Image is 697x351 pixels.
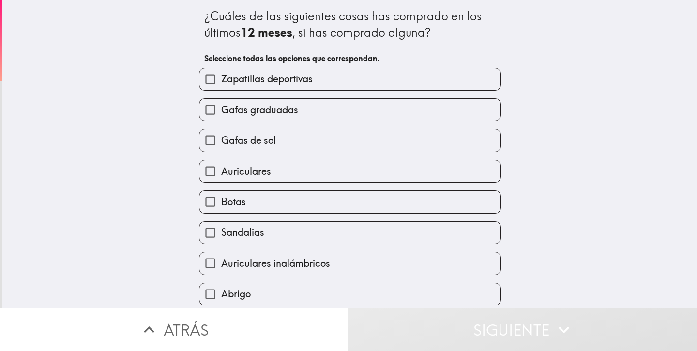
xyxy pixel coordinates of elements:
[199,283,500,305] button: Abrigo
[199,160,500,182] button: Auriculares
[199,68,500,90] button: Zapatillas deportivas
[199,252,500,274] button: Auriculares inalámbricos
[199,191,500,213] button: Botas
[221,226,264,239] span: Sandalias
[221,195,246,209] span: Botas
[221,103,298,117] span: Gafas graduadas
[221,134,276,147] span: Gafas de sol
[348,308,697,351] button: Siguiente
[221,287,251,301] span: Abrigo
[221,165,271,178] span: Auriculares
[199,99,500,121] button: Gafas graduadas
[204,53,496,63] h6: Seleccione todas las opciones que correspondan.
[199,129,500,151] button: Gafas de sol
[199,222,500,244] button: Sandalias
[221,257,330,270] span: Auriculares inalámbricos
[241,25,292,40] b: 12 meses
[221,72,313,86] span: Zapatillas deportivas
[204,8,496,41] div: ¿Cuáles de las siguientes cosas has comprado en los últimos , si has comprado alguna?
